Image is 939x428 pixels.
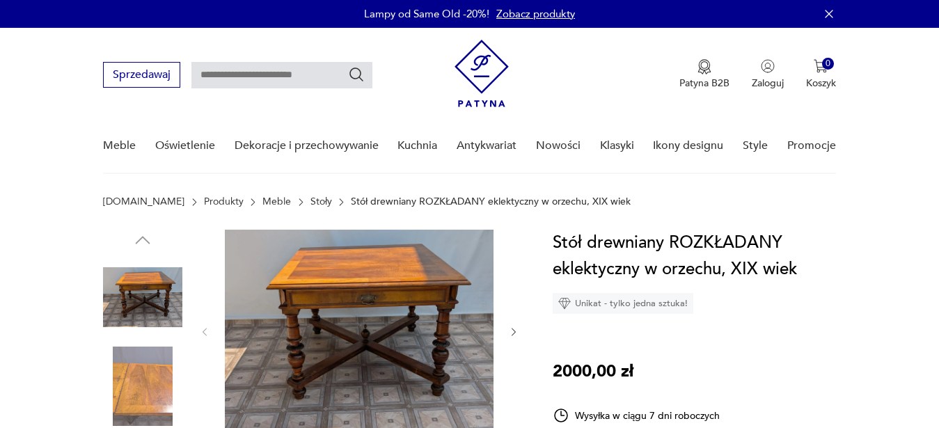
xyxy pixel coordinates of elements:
[787,119,836,173] a: Promocje
[262,196,291,207] a: Meble
[653,119,723,173] a: Ikony designu
[103,347,182,426] img: Zdjęcie produktu Stół drewniany ROZKŁADANY eklektyczny w orzechu, XIX wiek
[204,196,244,207] a: Produkty
[806,77,836,90] p: Koszyk
[457,119,516,173] a: Antykwariat
[553,230,846,283] h1: Stół drewniany ROZKŁADANY eklektyczny w orzechu, XIX wiek
[103,71,180,81] a: Sprzedawaj
[536,119,581,173] a: Nowości
[103,196,184,207] a: [DOMAIN_NAME]
[822,58,834,70] div: 0
[103,257,182,337] img: Zdjęcie produktu Stół drewniany ROZKŁADANY eklektyczny w orzechu, XIX wiek
[743,119,768,173] a: Style
[397,119,437,173] a: Kuchnia
[351,196,631,207] p: Stół drewniany ROZKŁADANY eklektyczny w orzechu, XIX wiek
[814,59,828,73] img: Ikona koszyka
[553,407,720,424] div: Wysyłka w ciągu 7 dni roboczych
[553,358,633,385] p: 2000,00 zł
[455,40,509,107] img: Patyna - sklep z meblami i dekoracjami vintage
[553,293,693,314] div: Unikat - tylko jedna sztuka!
[600,119,634,173] a: Klasyki
[679,77,729,90] p: Patyna B2B
[679,59,729,90] a: Ikona medaluPatyna B2B
[496,7,575,21] a: Zobacz produkty
[752,77,784,90] p: Zaloguj
[364,7,489,21] p: Lampy od Same Old -20%!
[235,119,379,173] a: Dekoracje i przechowywanie
[103,62,180,88] button: Sprzedawaj
[806,59,836,90] button: 0Koszyk
[558,297,571,310] img: Ikona diamentu
[679,59,729,90] button: Patyna B2B
[103,119,136,173] a: Meble
[761,59,775,73] img: Ikonka użytkownika
[155,119,215,173] a: Oświetlenie
[348,66,365,83] button: Szukaj
[310,196,332,207] a: Stoły
[697,59,711,74] img: Ikona medalu
[752,59,784,90] button: Zaloguj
